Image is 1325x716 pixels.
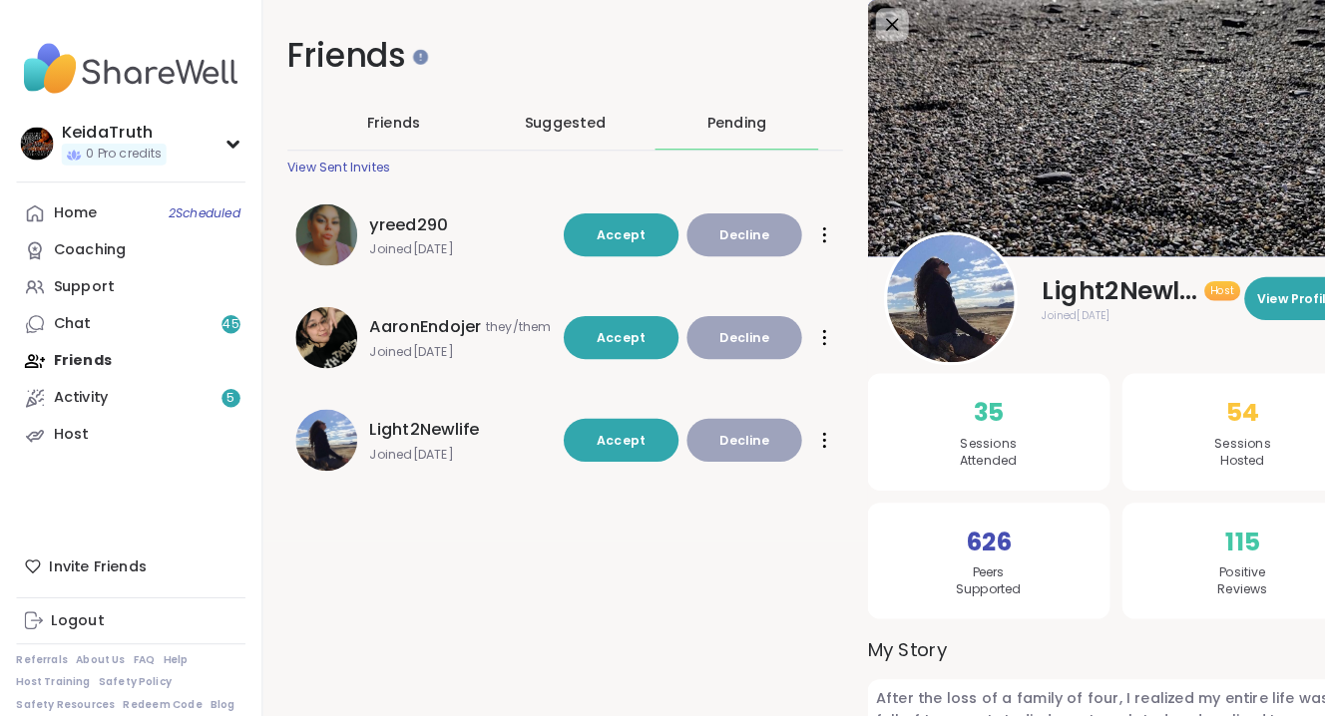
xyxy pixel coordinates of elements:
button: Accept [548,207,660,249]
span: Peers Supported [929,548,993,582]
span: Decline [699,219,747,237]
a: Host [16,405,238,441]
div: Pending [687,109,745,129]
a: Referrals [16,634,66,648]
button: Accept [548,307,660,349]
span: 54 [1192,383,1223,419]
span: 626 [939,509,983,544]
span: Decline [699,319,747,337]
div: KeidaTruth [60,118,162,140]
span: 5 [221,379,228,396]
span: Accept [580,219,628,236]
span: Light2Newlife [359,406,466,430]
a: Home2Scheduled [16,189,238,225]
img: AaronEndojer [287,298,347,358]
a: Activity5 [16,369,238,405]
a: Safety Resources [16,678,112,692]
a: Help [159,634,183,648]
span: 2 Scheduled [164,199,233,215]
span: Sessions Hosted [1180,423,1235,457]
span: Joined [DATE] [359,234,536,250]
span: 0 Pro credits [84,142,158,159]
span: Joined [DATE] [1013,299,1079,314]
span: View Profile [1222,281,1297,299]
span: Friends [357,109,409,129]
span: Accept [580,319,628,336]
a: About Us [74,634,122,648]
span: Positive Reviews [1183,548,1232,582]
a: FAQ [130,634,151,648]
span: Accept [580,419,628,436]
button: Decline [667,207,779,249]
a: Blog [205,678,228,692]
img: Light2Newlife [862,228,986,352]
button: Decline [667,307,779,349]
button: Accept [548,407,660,449]
label: My Story [843,617,1325,644]
img: yreed290 [287,198,347,258]
a: Chat45 [16,297,238,333]
div: Activity [52,377,105,397]
span: 35 [946,383,975,419]
a: Safety Policy [96,656,167,670]
div: Host [52,413,86,433]
span: Sessions Attended [933,423,989,457]
a: Host Training [16,656,88,670]
span: 45 [217,307,232,324]
span: they/them [472,310,536,326]
div: Chat [52,305,88,325]
img: Light2Newlife [287,398,347,458]
h1: Friends [279,32,819,77]
span: 115 [1191,509,1224,544]
span: Joined [DATE] [359,334,536,350]
a: Redeem Code [120,678,197,692]
a: Coaching [16,225,238,261]
img: ShareWell Nav Logo [16,32,238,102]
span: Decline [699,419,747,437]
div: Invite Friends [16,533,238,568]
iframe: Spotlight [401,48,416,63]
img: KeidaTruth [20,124,52,156]
div: View Sent Invites [279,155,379,171]
button: Decline [667,407,779,449]
div: Coaching [52,233,123,253]
button: View Profile [1209,269,1309,311]
span: yreed290 [359,206,435,230]
a: Logout [16,585,238,621]
span: Host [1176,275,1199,290]
div: Home [52,197,95,217]
span: AaronEndojer [359,306,468,330]
div: Logout [50,593,101,613]
div: Support [52,269,111,289]
a: Support [16,261,238,297]
span: Suggested [510,109,589,129]
span: Light2Newlife [1013,267,1162,299]
span: Joined [DATE] [359,434,536,450]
